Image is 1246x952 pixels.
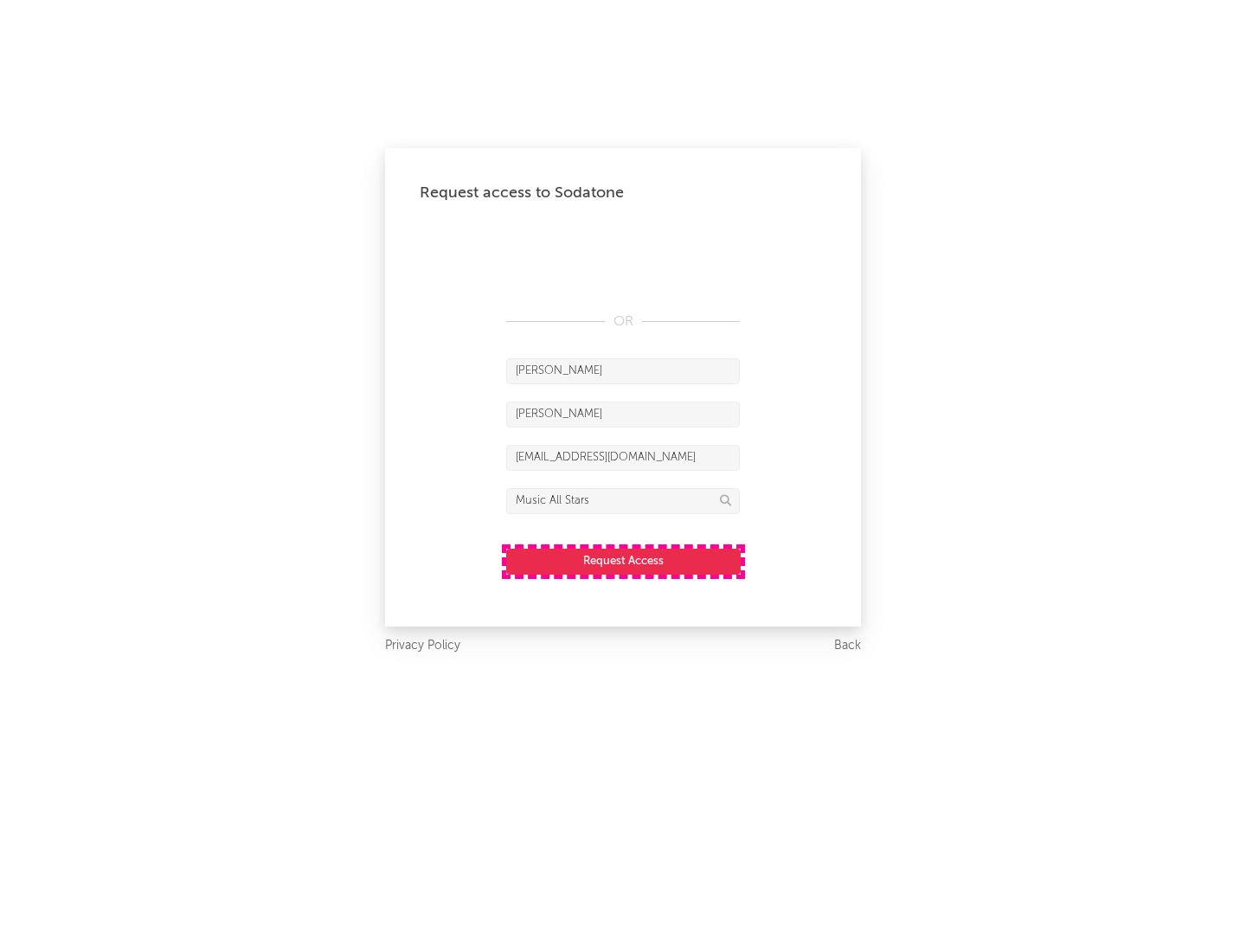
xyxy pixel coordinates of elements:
div: OR [506,312,740,332]
input: First Name [506,358,740,384]
input: Last Name [506,402,740,428]
input: Division [506,488,740,514]
div: Request access to Sodatone [420,183,826,203]
a: Privacy Policy [385,635,460,657]
a: Back [834,635,861,657]
button: Request Access [506,549,741,575]
input: Email [506,445,740,471]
